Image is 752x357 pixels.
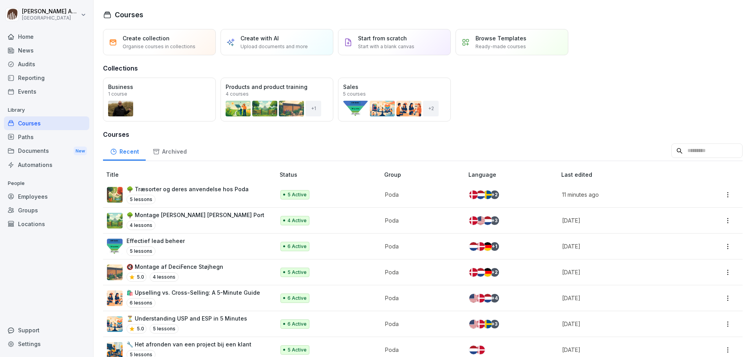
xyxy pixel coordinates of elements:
[287,295,307,302] p: 6 Active
[4,337,89,351] a: Settings
[103,141,146,161] a: Recent
[4,190,89,203] div: Employees
[4,217,89,231] a: Locations
[107,265,123,280] img: thgb2mx0bhcepjhojq3x82qb.png
[4,158,89,172] div: Automations
[4,30,89,43] a: Home
[137,325,144,332] p: 5.0
[280,170,381,179] p: Status
[385,320,456,328] p: Poda
[4,43,89,57] div: News
[287,243,307,250] p: 6 Active
[287,346,307,353] p: 5 Active
[385,294,456,302] p: Poda
[4,144,89,158] a: DocumentsNew
[358,34,407,42] p: Start from scratch
[127,185,249,193] p: 🌳 Træsorter og deres anvendelse hos Poda
[476,320,485,328] img: dk.svg
[127,288,260,297] p: 🛍️ Upselling vs. Cross-Selling: A 5-Minute Guide
[475,43,526,50] p: Ready-made courses
[127,246,155,256] p: 5 lessons
[476,216,485,225] img: us.svg
[490,216,499,225] div: + 3
[476,268,485,277] img: nl.svg
[221,78,333,121] a: Products and product training4 courses+1
[476,346,485,354] img: dk.svg
[476,294,485,303] img: dk.svg
[103,78,216,121] a: Business1 course
[150,324,179,333] p: 5 lessons
[490,320,499,328] div: + 3
[107,290,123,306] img: g4gd9d39w4p3s4dr2i7gla5s.png
[561,170,696,179] p: Last edited
[4,85,89,98] a: Events
[4,130,89,144] a: Paths
[469,216,478,225] img: dk.svg
[115,9,143,20] h1: Courses
[385,242,456,250] p: Poda
[150,272,179,282] p: 4 lessons
[4,203,89,217] a: Groups
[107,316,123,332] img: ghfaes66icgjudemyzanc5gs.png
[4,104,89,116] p: Library
[343,92,366,96] p: 5 courses
[107,239,123,254] img: ii4te864lx8a59yyzo957qwk.png
[127,211,264,219] p: 🌳 Montage [PERSON_NAME] [PERSON_NAME] Port
[226,92,249,96] p: 4 courses
[240,34,279,42] p: Create with AI
[106,170,277,179] p: Title
[123,43,195,50] p: Organise courses in collections
[240,43,308,50] p: Upload documents and more
[127,340,251,348] p: 🔧 Het afronden van een project bij een klant
[483,320,492,328] img: se.svg
[423,101,439,116] div: + 2
[562,268,687,276] p: [DATE]
[123,34,170,42] p: Create collection
[562,346,687,354] p: [DATE]
[103,63,138,73] h3: Collections
[385,190,456,199] p: Poda
[4,57,89,71] div: Audits
[108,92,127,96] p: 1 course
[127,237,185,245] p: Effectief lead beheer
[4,71,89,85] a: Reporting
[4,323,89,337] div: Support
[4,116,89,130] a: Courses
[338,78,451,121] a: Sales5 courses+2
[469,320,478,328] img: us.svg
[127,263,223,271] p: 🔇 Montage af DeciFence Støjhegn
[103,130,743,139] h3: Courses
[562,242,687,250] p: [DATE]
[287,217,307,224] p: 4 Active
[385,216,456,225] p: Poda
[226,83,328,91] p: Products and product training
[490,242,499,251] div: + 1
[469,346,478,354] img: nl.svg
[384,170,465,179] p: Group
[127,195,155,204] p: 5 lessons
[107,213,123,228] img: jizd591trzcmgkwg7phjhdyp.png
[385,268,456,276] p: Poda
[562,216,687,225] p: [DATE]
[475,34,526,42] p: Browse Templates
[137,274,144,281] p: 5.0
[127,221,155,230] p: 4 lessons
[469,268,478,277] img: dk.svg
[490,294,499,303] div: + 4
[476,190,485,199] img: nl.svg
[108,83,211,91] p: Business
[127,314,247,323] p: ⏳ Understanding USP and ESP in 5 Minutes
[562,294,687,302] p: [DATE]
[476,242,485,251] img: dk.svg
[146,141,193,161] a: Archived
[22,8,79,15] p: [PERSON_NAME] Andreasen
